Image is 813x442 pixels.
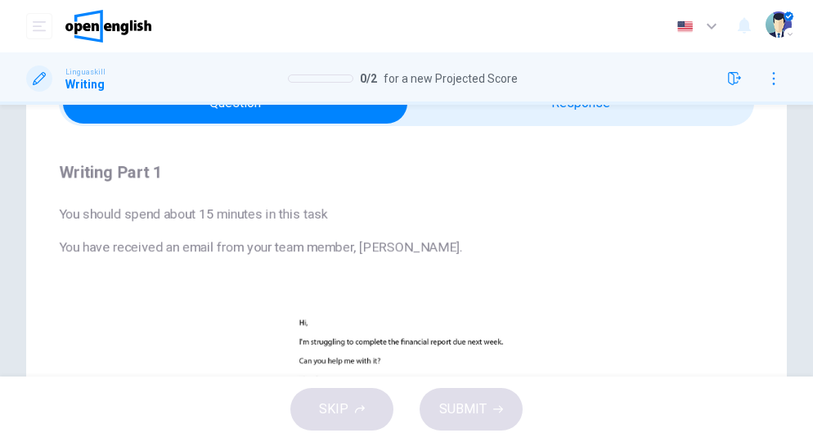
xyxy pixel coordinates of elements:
button: open mobile menu [26,13,52,39]
img: en [675,20,695,33]
h6: You should spend about 15 minutes in this task [59,205,754,224]
span: for a new Projected Score [384,72,518,85]
h4: Writing Part 1 [59,159,754,185]
span: Linguaskill [65,66,106,78]
span: 0 / 2 [360,72,377,85]
img: Profile picture [766,11,792,38]
h1: Writing [65,78,106,91]
img: OpenEnglish logo [65,10,151,43]
h6: You have received an email from your team member, [PERSON_NAME]. [59,237,754,257]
